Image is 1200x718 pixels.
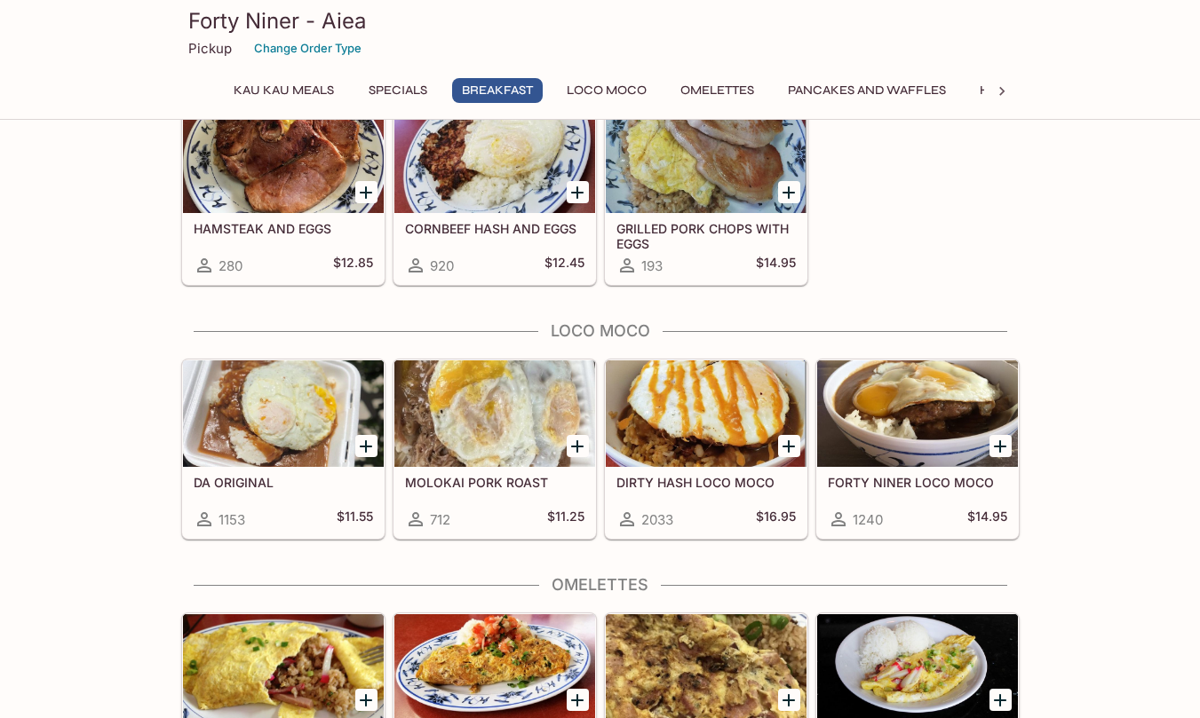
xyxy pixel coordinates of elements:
[547,509,584,530] h5: $11.25
[224,78,344,103] button: Kau Kau Meals
[544,255,584,276] h5: $12.45
[671,78,764,103] button: Omelettes
[430,257,454,274] span: 920
[183,107,384,213] div: HAMSTEAK AND EGGS
[605,106,807,285] a: GRILLED PORK CHOPS WITH EGGS193$14.95
[355,181,377,203] button: Add HAMSTEAK AND EGGS
[641,511,673,528] span: 2033
[358,78,438,103] button: Specials
[393,359,596,539] a: MOLOKAI PORK ROAST712$11.25
[394,107,595,213] div: CORNBEEF HASH AND EGGS
[182,106,385,285] a: HAMSTEAK AND EGGS280$12.85
[194,475,373,490] h5: DA ORIGINAL
[246,35,370,62] button: Change Order Type
[616,475,796,490] h5: DIRTY HASH LOCO MOCO
[567,689,589,711] button: Add KALUA PORK OMELETTE
[989,435,1012,457] button: Add FORTY NINER LOCO MOCO
[778,435,800,457] button: Add DIRTY HASH LOCO MOCO
[181,321,1020,341] h4: Loco Moco
[817,360,1018,467] div: FORTY NINER LOCO MOCO
[853,511,883,528] span: 1240
[452,78,543,103] button: Breakfast
[567,435,589,457] button: Add MOLOKAI PORK ROAST
[778,181,800,203] button: Add GRILLED PORK CHOPS WITH EGGS
[182,359,385,539] a: DA ORIGINAL1153$11.55
[188,7,1013,35] h3: Forty Niner - Aiea
[989,689,1012,711] button: Add FORTY NINER OMELETTE
[567,181,589,203] button: Add CORNBEEF HASH AND EGGS
[333,255,373,276] h5: $12.85
[355,689,377,711] button: Add FRIED RICE OMELETTE
[778,78,956,103] button: Pancakes and Waffles
[778,689,800,711] button: Add MEATEATER OMELETTE
[557,78,656,103] button: Loco Moco
[970,78,1189,103] button: Hawaiian Style French Toast
[181,575,1020,595] h4: Omelettes
[606,360,807,467] div: DIRTY HASH LOCO MOCO
[641,257,663,274] span: 193
[967,509,1007,530] h5: $14.95
[430,511,450,528] span: 712
[756,509,796,530] h5: $16.95
[219,511,245,528] span: 1153
[756,255,796,276] h5: $14.95
[606,107,807,213] div: GRILLED PORK CHOPS WITH EGGS
[337,509,373,530] h5: $11.55
[393,106,596,285] a: CORNBEEF HASH AND EGGS920$12.45
[605,359,807,539] a: DIRTY HASH LOCO MOCO2033$16.95
[616,221,796,250] h5: GRILLED PORK CHOPS WITH EGGS
[394,360,595,467] div: MOLOKAI PORK ROAST
[828,475,1007,490] h5: FORTY NINER LOCO MOCO
[405,221,584,236] h5: CORNBEEF HASH AND EGGS
[194,221,373,236] h5: HAMSTEAK AND EGGS
[816,359,1019,539] a: FORTY NINER LOCO MOCO1240$14.95
[188,40,232,57] p: Pickup
[219,257,242,274] span: 280
[183,360,384,467] div: DA ORIGINAL
[355,435,377,457] button: Add DA ORIGINAL
[405,475,584,490] h5: MOLOKAI PORK ROAST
